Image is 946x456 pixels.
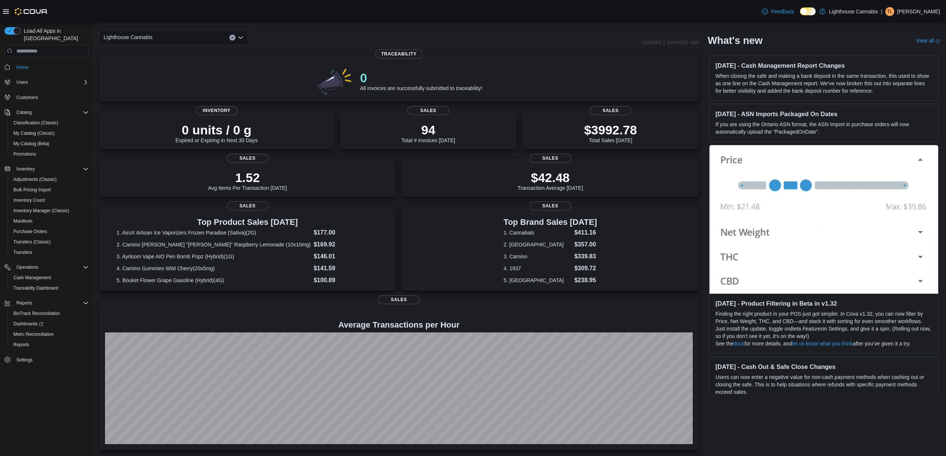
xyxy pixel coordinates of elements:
button: Cash Management [7,272,92,283]
em: Beta Features [790,326,823,332]
a: Manifests [10,217,35,226]
span: Sales [227,154,269,163]
span: Customers [13,93,89,102]
img: 0 [315,66,354,96]
p: Lighthouse Cannabis [829,7,878,16]
span: My Catalog (Classic) [10,129,89,138]
span: Catalog [16,109,32,115]
span: Bulk Pricing Import [10,185,89,194]
a: Customers [13,93,41,102]
a: Transfers (Classic) [10,237,54,246]
p: 94 [401,122,455,137]
span: Transfers (Classic) [13,239,51,245]
dt: 1. Cannabals [504,229,571,236]
button: Users [1,77,92,87]
span: Manifests [13,218,32,224]
dt: 5. [GEOGRAPHIC_DATA] [504,277,571,284]
p: | [881,7,882,16]
span: Promotions [13,151,36,157]
a: Reports [10,340,32,349]
button: My Catalog (Classic) [7,128,92,138]
a: View allExternal link [916,38,940,44]
span: TL [887,7,892,16]
span: Lighthouse Cannabis [104,33,153,42]
h4: Average Transactions per Hour [105,321,693,329]
span: Sales [407,106,449,115]
button: Inventory [1,164,92,174]
a: Settings [13,355,35,364]
a: Inventory Count [10,196,48,205]
span: Settings [16,357,32,363]
span: Classification (Classic) [13,120,58,126]
span: Inventory [16,166,35,172]
dd: $411.16 [574,228,597,237]
span: Traceability [375,50,422,58]
span: Adjustments (Classic) [13,176,57,182]
div: Total # Invoices [DATE] [401,122,455,143]
dt: 3. Ayrloom Vape AIO Pen Bomb Popz (Hybrid)(1G) [117,253,311,260]
div: Transaction Average [DATE] [518,170,583,191]
span: My Catalog (Classic) [13,130,55,136]
button: Settings [1,354,92,365]
dt: 4. Camino Gummies Wild Cherry(20x5mg) [117,265,311,272]
input: Dark Mode [800,7,816,15]
span: My Catalog (Beta) [13,141,50,147]
span: Users [16,79,28,85]
h3: Top Product Sales [DATE] [117,218,378,227]
a: Traceabilty Dashboard [10,284,61,293]
button: Bulk Pricing Import [7,185,92,195]
span: Bulk Pricing Import [13,187,51,193]
a: Cash Management [10,273,54,282]
span: Classification (Classic) [10,118,89,127]
span: Purchase Orders [10,227,89,236]
p: Finding the right product in your POS just got simpler. In Cova v1.32, you can now filter by Pric... [715,310,932,340]
span: Catalog [13,108,89,117]
span: Promotions [10,150,89,159]
svg: External link [936,39,940,44]
dd: $169.92 [314,240,378,249]
a: BioTrack Reconciliation [10,309,63,318]
button: Adjustments (Classic) [7,174,92,185]
p: Users can now enter a negative value for non-cash payment methods when cashing out or closing the... [715,373,932,396]
button: Purchase Orders [7,226,92,237]
span: Inventory Count [10,196,89,205]
p: [PERSON_NAME] [897,7,940,16]
a: My Catalog (Beta) [10,139,53,148]
dt: 1. AiroX Artisan Ice Vaporizers Frozen Paradise (Sativa)(2G) [117,229,311,236]
span: Transfers (Classic) [10,237,89,246]
h3: [DATE] - ASN Imports Packaged On Dates [715,110,932,118]
a: Home [13,63,31,72]
div: Avg Items Per Transaction [DATE] [208,170,287,191]
div: Expired or Expiring in Next 30 Days [175,122,258,143]
p: 1.52 [208,170,287,185]
button: Inventory [13,165,38,173]
span: Operations [16,264,38,270]
span: Sales [378,295,420,304]
span: Home [16,64,28,70]
span: Transfers [10,248,89,257]
span: Sales [530,154,571,163]
span: Inventory [13,165,89,173]
p: 0 units / 0 g [175,122,258,137]
button: Catalog [1,107,92,118]
button: Inventory Manager (Classic) [7,205,92,216]
dd: $339.83 [574,252,597,261]
a: Promotions [10,150,39,159]
span: Traceabilty Dashboard [10,284,89,293]
span: Manifests [10,217,89,226]
div: Total Sales [DATE] [584,122,637,143]
span: Adjustments (Classic) [10,175,89,184]
h3: [DATE] - Cash Out & Safe Close Changes [715,363,932,370]
p: Updated 1 minute(s) ago [641,39,699,45]
a: Adjustments (Classic) [10,175,60,184]
span: My Catalog (Beta) [10,139,89,148]
button: Metrc Reconciliation [7,329,92,339]
dd: $146.01 [314,252,378,261]
a: Feedback [759,4,797,19]
button: Manifests [7,216,92,226]
span: Home [13,62,89,71]
dd: $357.00 [574,240,597,249]
span: Dashboards [10,319,89,328]
a: Inventory Manager (Classic) [10,206,72,215]
button: Transfers (Classic) [7,237,92,247]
